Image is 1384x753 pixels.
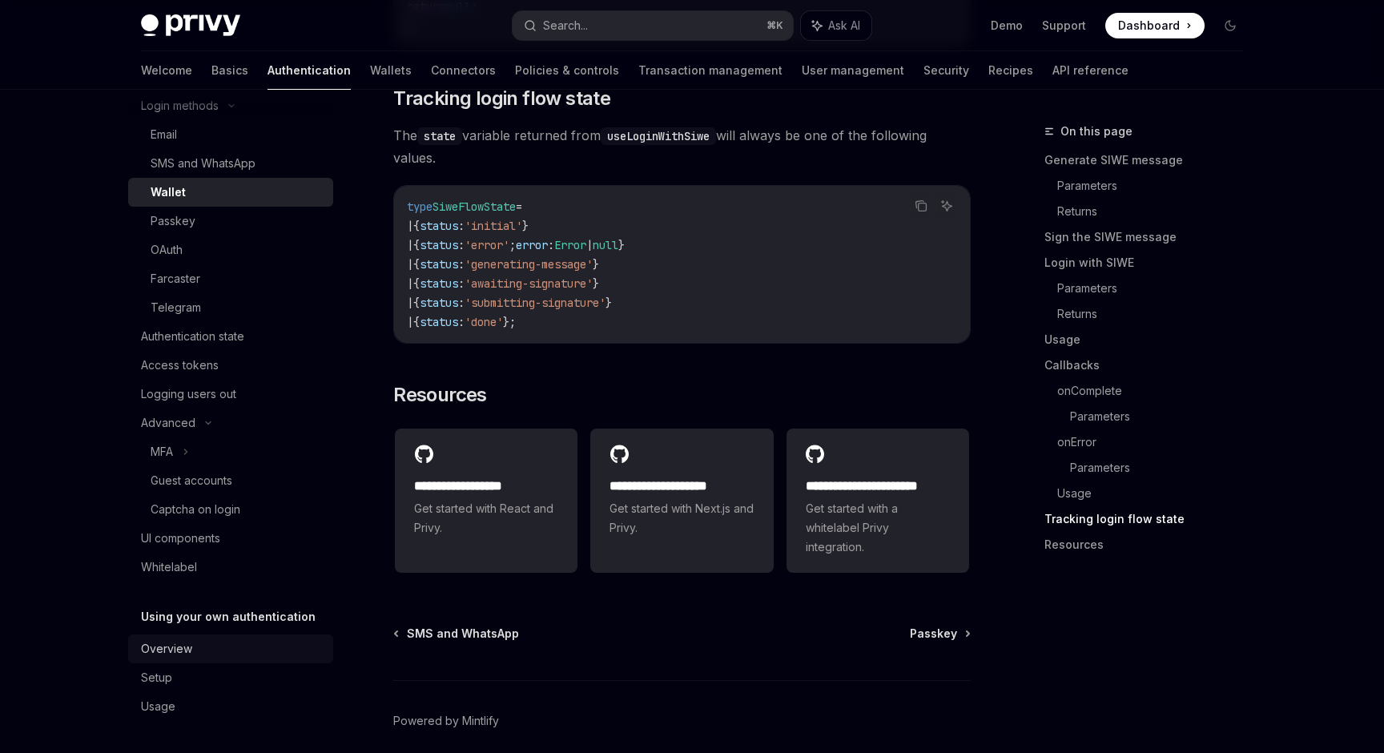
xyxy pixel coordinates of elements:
span: { [413,219,420,233]
div: Guest accounts [151,471,232,490]
span: SiweFlowState [432,199,516,214]
span: = [516,199,522,214]
div: Farcaster [151,269,200,288]
a: Usage [1057,481,1256,506]
button: Ask AI [936,195,957,216]
span: error [516,238,548,252]
span: } [522,219,529,233]
a: UI components [128,524,333,553]
a: Parameters [1057,276,1256,301]
a: Captcha on login [128,495,333,524]
span: 'done' [465,315,503,329]
a: Usage [1044,327,1256,352]
a: Recipes [988,51,1033,90]
span: status [420,257,458,272]
a: Generate SIWE message [1044,147,1256,173]
a: Parameters [1070,455,1256,481]
div: SMS and WhatsApp [151,154,255,173]
code: useLoginWithSiwe [601,127,716,145]
span: { [413,238,420,252]
span: | [407,315,413,329]
span: : [458,315,465,329]
span: 'submitting-signature' [465,296,605,310]
a: Email [128,120,333,149]
a: Basics [211,51,248,90]
div: Authentication state [141,327,244,346]
a: SMS and WhatsApp [395,626,519,642]
a: Powered by Mintlify [393,713,499,729]
a: Returns [1057,301,1256,327]
span: }; [503,315,516,329]
span: | [407,219,413,233]
div: Overview [141,639,192,658]
a: Resources [1044,532,1256,558]
span: Get started with a whitelabel Privy integration. [806,499,950,557]
a: Access tokens [128,351,333,380]
a: User management [802,51,904,90]
span: | [407,238,413,252]
span: } [605,296,612,310]
a: Setup [128,663,333,692]
div: Search... [543,16,588,35]
span: SMS and WhatsApp [407,626,519,642]
span: 'initial' [465,219,522,233]
a: Overview [128,634,333,663]
span: { [413,296,420,310]
a: Sign the SIWE message [1044,224,1256,250]
a: Security [923,51,969,90]
span: { [413,257,420,272]
span: Get started with React and Privy. [414,499,558,538]
a: Farcaster [128,264,333,293]
a: Authentication [268,51,351,90]
a: Policies & controls [515,51,619,90]
button: Ask AI [801,11,871,40]
a: Telegram [128,293,333,322]
span: { [413,315,420,329]
a: Tracking login flow state [1044,506,1256,532]
h5: Using your own authentication [141,607,316,626]
a: Dashboard [1105,13,1205,38]
a: Authentication state [128,322,333,351]
span: status [420,238,458,252]
a: onError [1057,429,1256,455]
div: MFA [151,442,173,461]
div: Logging users out [141,385,236,404]
a: Demo [991,18,1023,34]
a: onComplete [1057,378,1256,404]
span: ⌘ K [766,19,783,32]
a: OAuth [128,236,333,264]
span: 'awaiting-signature' [465,276,593,291]
a: SMS and WhatsApp [128,149,333,178]
a: Login with SIWE [1044,250,1256,276]
a: Support [1042,18,1086,34]
span: On this page [1060,122,1133,141]
button: Copy the contents from the code block [911,195,931,216]
span: Ask AI [828,18,860,34]
div: Advanced [141,413,195,433]
div: Access tokens [141,356,219,375]
span: status [420,276,458,291]
span: | [407,257,413,272]
span: Error [554,238,586,252]
a: Parameters [1057,173,1256,199]
a: Returns [1057,199,1256,224]
a: Guest accounts [128,466,333,495]
span: : [458,296,465,310]
button: Search...⌘K [513,11,793,40]
code: state [417,127,462,145]
a: Wallets [370,51,412,90]
span: } [593,257,599,272]
span: Passkey [910,626,957,642]
a: Callbacks [1044,352,1256,378]
span: null [593,238,618,252]
div: Wallet [151,183,186,202]
a: Passkey [128,207,333,236]
span: status [420,219,458,233]
div: Whitelabel [141,558,197,577]
span: : [458,257,465,272]
a: Welcome [141,51,192,90]
span: The variable returned from will always be one of the following values. [393,124,971,169]
span: : [458,219,465,233]
a: Connectors [431,51,496,90]
span: Dashboard [1118,18,1180,34]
